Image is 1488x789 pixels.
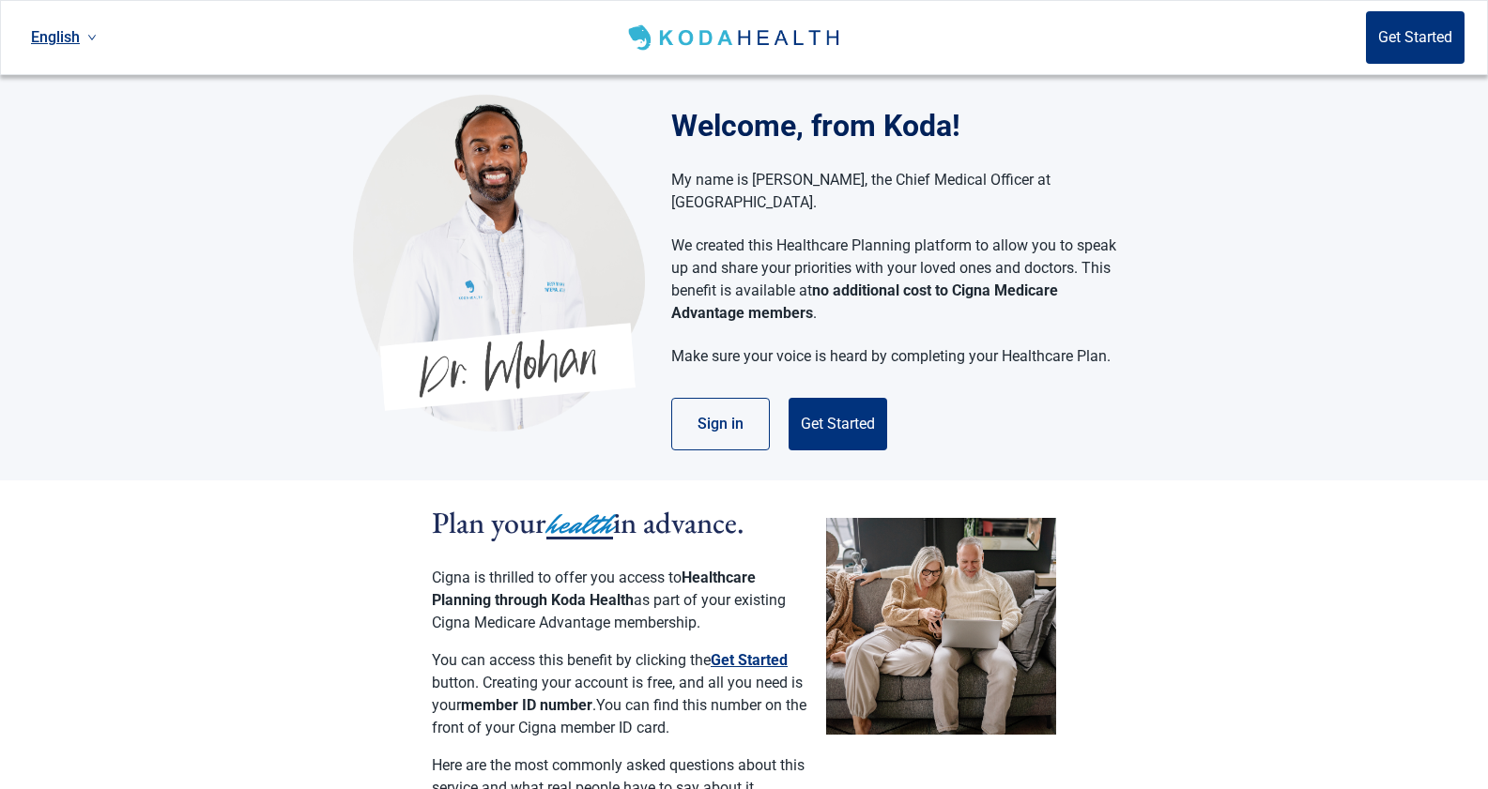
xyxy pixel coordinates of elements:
[432,503,546,542] span: Plan your
[546,504,613,545] span: health
[432,649,807,739] p: You can access this benefit by clicking the button. Creating your account is free, and all you ne...
[671,398,770,450] button: Sign in
[671,281,1058,322] strong: no additional cost to Cigna Medicare Advantage members
[87,33,97,42] span: down
[671,345,1117,368] p: Make sure your voice is heard by completing your Healthcare Plan.
[671,169,1117,214] p: My name is [PERSON_NAME], the Chief Medical Officer at [GEOGRAPHIC_DATA].
[789,398,887,450] button: Get Started
[23,22,104,53] a: Current language: English
[432,569,682,586] span: Cigna is thrilled to offer you access to
[671,235,1117,325] p: We created this Healthcare Planning platform to allow you to speak up and share your priorities w...
[624,23,847,53] img: Koda Health
[353,94,645,432] img: Koda Health
[1366,11,1465,64] button: Get Started
[613,503,744,542] span: in advance.
[671,103,1136,148] h1: Welcome, from Koda!
[461,696,592,714] strong: member ID number
[711,649,788,672] button: Get Started
[826,518,1056,735] img: Couple planning their healthcare together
